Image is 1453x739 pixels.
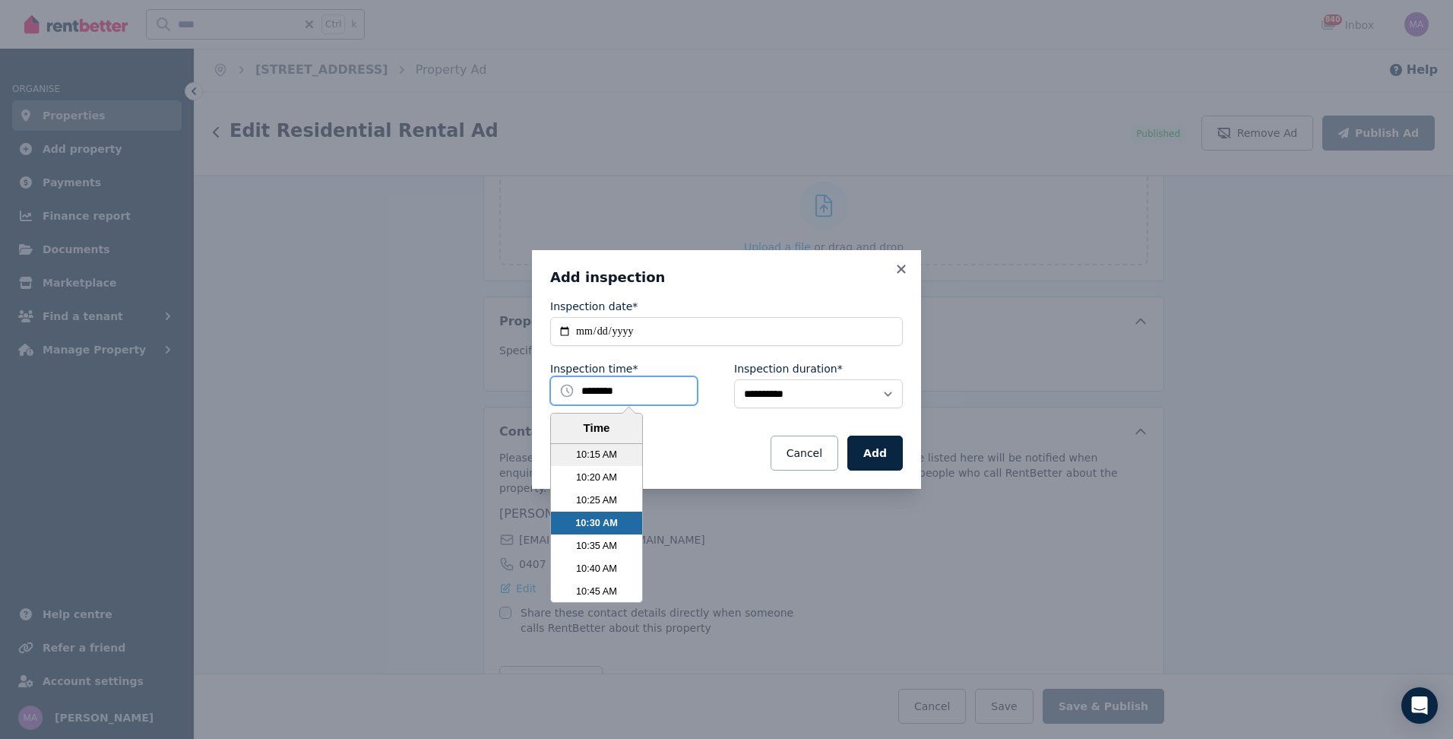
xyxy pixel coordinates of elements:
[734,361,843,376] label: Inspection duration*
[555,420,638,437] div: Time
[551,512,642,534] li: 10:30 AM
[551,466,642,489] li: 10:20 AM
[551,534,642,557] li: 10:35 AM
[771,436,838,471] button: Cancel
[551,444,642,603] ul: Time
[550,268,903,287] h3: Add inspection
[550,361,638,376] label: Inspection time*
[551,489,642,512] li: 10:25 AM
[550,299,638,314] label: Inspection date*
[551,557,642,580] li: 10:40 AM
[847,436,903,471] button: Add
[1401,687,1438,724] div: Open Intercom Messenger
[551,443,642,466] li: 10:15 AM
[551,580,642,603] li: 10:45 AM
